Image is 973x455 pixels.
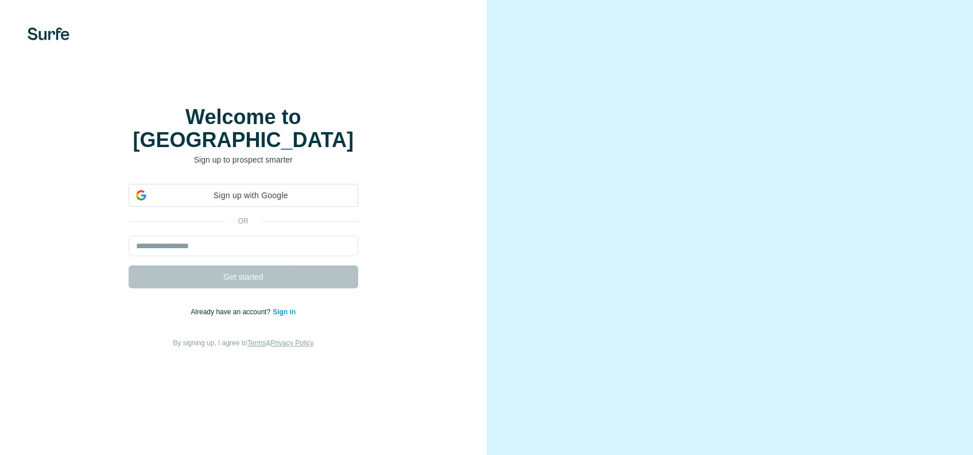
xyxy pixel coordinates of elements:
[225,216,262,226] p: or
[151,190,351,202] span: Sign up with Google
[28,28,69,40] img: Surfe's logo
[273,308,296,316] a: Sign in
[129,184,358,207] div: Sign up with Google
[247,339,266,347] a: Terms
[129,154,358,165] p: Sign up to prospect smarter
[270,339,313,347] a: Privacy Policy
[173,339,313,347] span: By signing up, I agree to &
[129,106,358,152] h1: Welcome to [GEOGRAPHIC_DATA]
[191,308,273,316] span: Already have an account?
